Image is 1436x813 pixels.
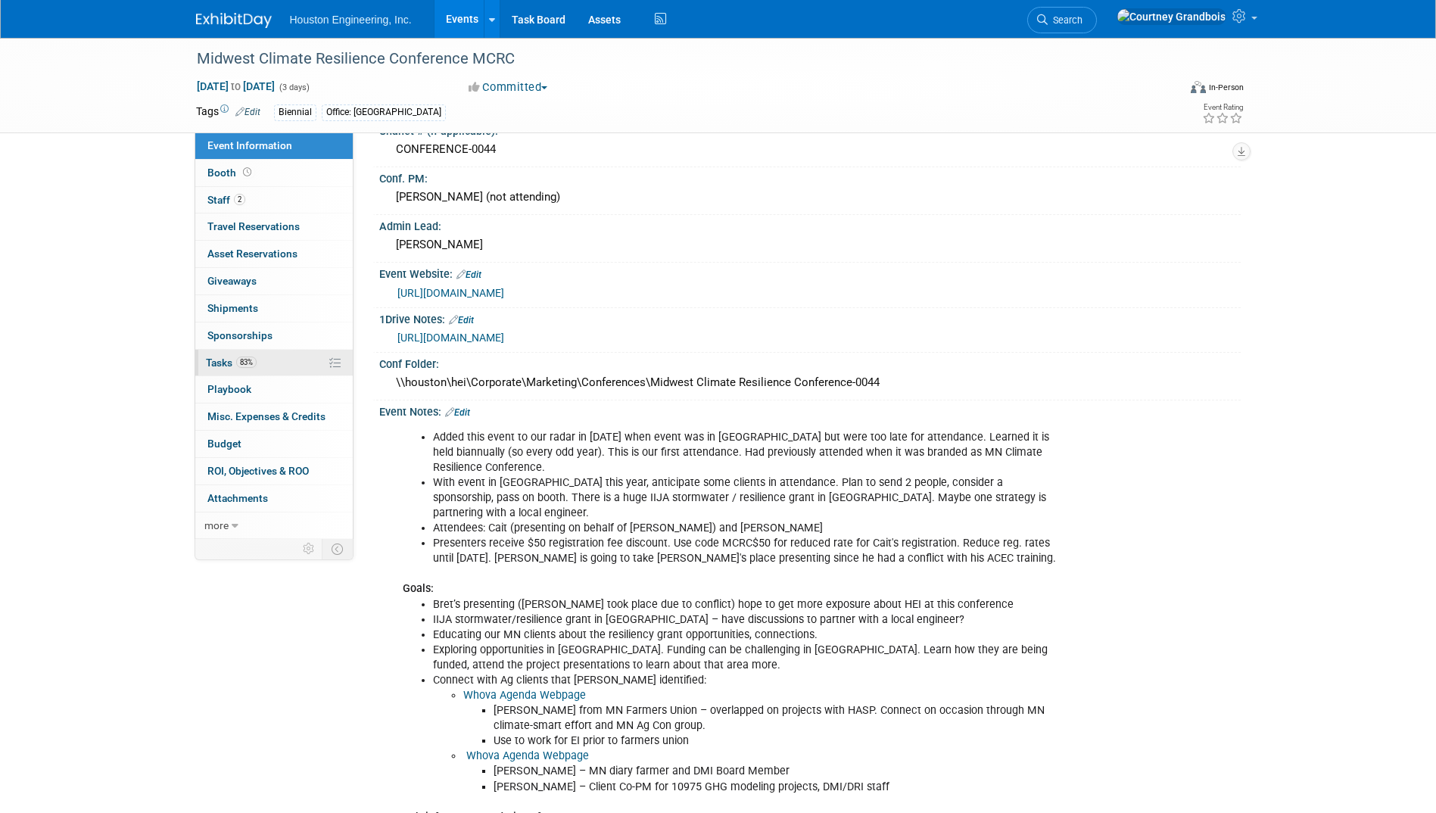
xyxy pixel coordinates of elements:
[195,213,353,240] a: Travel Reservations
[456,269,481,280] a: Edit
[449,315,474,326] a: Edit
[463,689,586,702] a: Whova Agenda Webpage
[1208,82,1244,93] div: In-Person
[391,138,1229,161] div: CONFERENCE-0044
[1117,8,1226,25] img: Courtney Grandbois
[494,764,1065,779] li: [PERSON_NAME] – MN diary farmer and DMI Board Member
[494,734,1065,749] li: Use to work for EI prior to farmers union
[274,104,316,120] div: Biennial
[1089,79,1244,101] div: Event Format
[1048,14,1082,26] span: Search
[207,410,326,422] span: Misc. Expenses & Credits
[322,104,446,120] div: Office: [GEOGRAPHIC_DATA]
[296,539,322,559] td: Personalize Event Tab Strip
[207,438,241,450] span: Budget
[235,107,260,117] a: Edit
[207,492,268,504] span: Attachments
[322,539,353,559] td: Toggle Event Tabs
[206,357,257,369] span: Tasks
[397,332,504,344] a: [URL][DOMAIN_NAME]
[1191,81,1206,93] img: Format-Inperson.png
[379,353,1241,372] div: Conf Folder:
[207,302,258,314] span: Shipments
[236,357,257,368] span: 83%
[391,233,1229,257] div: [PERSON_NAME]
[1027,7,1097,33] a: Search
[195,431,353,457] a: Budget
[494,703,1065,734] li: [PERSON_NAME] from MN Farmers Union – overlapped on projects with HASP. Connect on occasion throu...
[207,167,254,179] span: Booth
[391,185,1229,209] div: [PERSON_NAME] (not attending)
[195,132,353,159] a: Event Information
[207,465,309,477] span: ROI, Objectives & ROO
[195,295,353,322] a: Shipments
[207,194,245,206] span: Staff
[207,248,297,260] span: Asset Reservations
[463,79,553,95] button: Committed
[391,371,1229,394] div: \\houston\hei\Corporate\Marketing\Conferences\Midwest Climate Resilience Conference-0044
[466,749,589,762] a: Whova Agenda Webpage
[196,104,260,121] td: Tags
[433,628,1065,643] li: Educating our MN clients about the resiliency grant opportunities, connections.
[195,512,353,539] a: more
[433,475,1065,521] li: With event in [GEOGRAPHIC_DATA] this year, anticipate some clients in attendance. Plan to send 2 ...
[494,780,1065,795] li: [PERSON_NAME] – Client Co-PM for 10975 GHG modeling projects, DMI/DRI staff
[204,519,229,531] span: more
[433,536,1065,566] li: Presenters receive $50 registration fee discount. Use code MCRC$50 for reduced rate for Cait's re...
[433,612,1065,628] li: IIJA stormwater/resilience grant in [GEOGRAPHIC_DATA] – have discussions to partner with a local ...
[195,376,353,403] a: Playbook
[196,13,272,28] img: ExhibitDay
[1202,104,1243,111] div: Event Rating
[445,407,470,418] a: Edit
[207,329,273,341] span: Sponsorships
[433,673,1065,795] li: Connect with Ag clients that [PERSON_NAME] identified:
[397,287,504,299] a: [URL][DOMAIN_NAME]
[196,79,276,93] span: [DATE] [DATE]
[192,45,1155,73] div: Midwest Climate Resilience Conference MCRC
[195,241,353,267] a: Asset Reservations
[290,14,412,26] span: Houston Engineering, Inc.
[229,80,243,92] span: to
[207,275,257,287] span: Giveaways
[379,167,1241,186] div: Conf. PM:
[433,643,1065,673] li: Exploring opportunities in [GEOGRAPHIC_DATA]. Funding can be challenging in [GEOGRAPHIC_DATA]. Le...
[207,383,251,395] span: Playbook
[195,403,353,430] a: Misc. Expenses & Credits
[240,167,254,178] span: Booth not reserved yet
[403,582,434,595] b: Goals:
[379,308,1241,328] div: 1Drive Notes:
[207,139,292,151] span: Event Information
[379,263,1241,282] div: Event Website:
[433,521,1065,536] li: Attendees: Cait (presenting on behalf of [PERSON_NAME]) and [PERSON_NAME]
[195,268,353,294] a: Giveaways
[433,430,1065,475] li: Added this event to our radar in [DATE] when event was in [GEOGRAPHIC_DATA] but were too late for...
[195,160,353,186] a: Booth
[379,400,1241,420] div: Event Notes:
[195,322,353,349] a: Sponsorships
[207,220,300,232] span: Travel Reservations
[195,350,353,376] a: Tasks83%
[379,215,1241,234] div: Admin Lead:
[195,485,353,512] a: Attachments
[195,458,353,484] a: ROI, Objectives & ROO
[433,597,1065,612] li: Bret’s presenting ([PERSON_NAME] took place due to conflict) hope to get more exposure about HEI ...
[234,194,245,205] span: 2
[278,83,310,92] span: (3 days)
[195,187,353,213] a: Staff2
